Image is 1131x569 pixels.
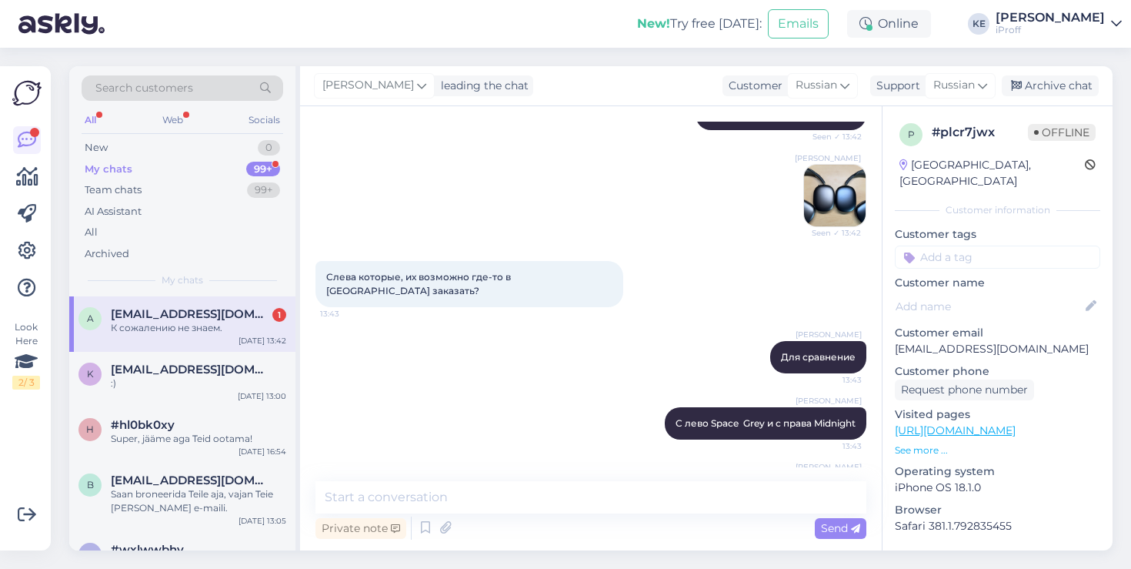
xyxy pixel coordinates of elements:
[85,548,95,560] span: w
[895,203,1100,217] div: Customer information
[111,307,271,321] span: alina.stoljarova15@gmail.com
[895,363,1100,380] p: Customer phone
[272,308,286,322] div: 1
[895,325,1100,341] p: Customer email
[847,10,931,38] div: Online
[895,226,1100,243] p: Customer tags
[159,110,186,130] div: Web
[82,110,99,130] div: All
[85,162,132,177] div: My chats
[85,225,98,240] div: All
[804,440,862,452] span: 13:43
[86,423,94,435] span: h
[87,313,94,324] span: a
[258,140,280,156] div: 0
[804,374,862,386] span: 13:43
[768,9,829,38] button: Emails
[895,275,1100,291] p: Customer name
[895,443,1100,457] p: See more ...
[895,423,1016,437] a: [URL][DOMAIN_NAME]
[722,78,782,94] div: Customer
[996,12,1105,24] div: [PERSON_NAME]
[12,376,40,390] div: 2 / 3
[996,12,1122,36] a: [PERSON_NAME]iProff
[895,464,1100,480] p: Operating system
[111,543,184,557] span: #wxlwwbhy
[322,77,414,94] span: [PERSON_NAME]
[895,380,1034,400] div: Request phone number
[247,182,280,198] div: 99+
[162,273,203,287] span: My chats
[435,78,529,94] div: leading the chat
[796,329,862,340] span: [PERSON_NAME]
[1002,75,1099,96] div: Archive chat
[111,363,271,377] span: kristitoomet@gmail.com
[111,321,286,335] div: К сожалению не знаем.
[796,461,862,473] span: [PERSON_NAME]
[804,165,866,226] img: Attachment
[315,518,406,539] div: Private note
[908,129,915,140] span: p
[239,515,286,527] div: [DATE] 13:05
[87,479,94,490] span: b
[996,24,1105,36] div: iProff
[111,487,286,515] div: Saan broneerida Teile aja, vajan Teie [PERSON_NAME] e-maili.
[85,140,108,156] div: New
[803,227,861,239] span: Seen ✓ 13:42
[245,110,283,130] div: Socials
[85,246,129,262] div: Archived
[821,521,860,535] span: Send
[85,182,142,198] div: Team chats
[320,308,378,320] span: 13:43
[895,341,1100,357] p: [EMAIL_ADDRESS][DOMAIN_NAME]
[246,162,280,177] div: 99+
[895,246,1100,269] input: Add a tag
[968,13,989,35] div: KE
[932,123,1028,142] div: # plcr7jwx
[795,152,861,164] span: [PERSON_NAME]
[637,16,670,31] b: New!
[85,204,142,219] div: AI Assistant
[238,390,286,402] div: [DATE] 13:00
[895,502,1100,518] p: Browser
[870,78,920,94] div: Support
[111,474,271,487] span: beritkimmel8@gmail.com
[796,77,837,94] span: Russian
[895,407,1100,423] p: Visited pages
[1028,124,1096,141] span: Offline
[87,368,94,380] span: k
[895,480,1100,496] p: iPhone OS 18.1.0
[796,395,862,407] span: [PERSON_NAME]
[895,518,1100,534] p: Safari 381.1.792835455
[239,446,286,457] div: [DATE] 16:54
[804,131,862,142] span: Seen ✓ 13:42
[95,80,193,96] span: Search customers
[781,351,856,363] span: Для сравнение
[111,418,175,432] span: #hl0bk0xy
[896,298,1083,315] input: Add name
[12,79,42,108] img: Askly Logo
[933,77,975,94] span: Russian
[895,550,1100,564] div: Extra
[239,335,286,346] div: [DATE] 13:42
[326,271,513,296] span: Слева которые, их возможно где-то в [GEOGRAPHIC_DATA] заказать?
[676,417,856,429] span: С лево Space Grey и с права Midnight
[899,157,1085,189] div: [GEOGRAPHIC_DATA], [GEOGRAPHIC_DATA]
[637,15,762,33] div: Try free [DATE]:
[111,377,286,390] div: :)
[111,432,286,446] div: Super, jääme aga Teid ootama!
[12,320,40,390] div: Look Here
